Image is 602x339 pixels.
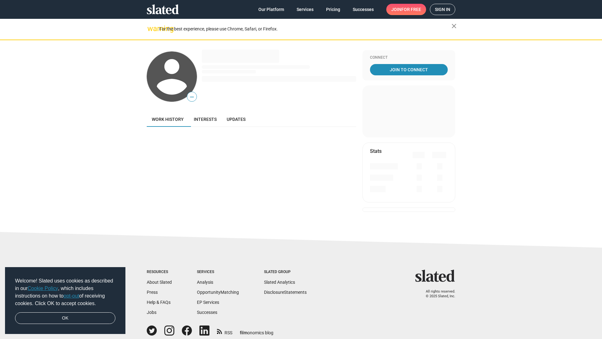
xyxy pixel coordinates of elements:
[297,4,314,15] span: Services
[240,325,273,336] a: filmonomics blog
[222,112,251,127] a: Updates
[321,4,345,15] a: Pricing
[147,112,189,127] a: Work history
[189,112,222,127] a: Interests
[197,310,217,315] a: Successes
[264,280,295,285] a: Slated Analytics
[197,300,219,305] a: EP Services
[147,280,172,285] a: About Slated
[28,286,58,291] a: Cookie Policy
[147,25,155,32] mat-icon: warning
[391,4,421,15] span: Join
[401,4,421,15] span: for free
[419,289,455,299] p: All rights reserved. © 2025 Slated, Inc.
[264,290,307,295] a: DisclosureStatements
[217,326,232,336] a: RSS
[197,280,213,285] a: Analysis
[371,64,446,75] span: Join To Connect
[430,4,455,15] a: Sign in
[370,64,448,75] a: Join To Connect
[147,300,171,305] a: Help & FAQs
[253,4,289,15] a: Our Platform
[258,4,284,15] span: Our Platform
[435,4,450,15] span: Sign in
[15,312,115,324] a: dismiss cookie message
[64,293,79,299] a: opt-out
[15,277,115,307] span: Welcome! Slated uses cookies as described in our , which includes instructions on how to of recei...
[386,4,426,15] a: Joinfor free
[5,267,125,334] div: cookieconsent
[147,310,156,315] a: Jobs
[292,4,319,15] a: Services
[197,270,239,275] div: Services
[348,4,379,15] a: Successes
[370,55,448,60] div: Connect
[147,290,158,295] a: Press
[227,117,246,122] span: Updates
[187,93,197,101] span: —
[197,290,239,295] a: OpportunityMatching
[264,270,307,275] div: Slated Group
[370,148,382,154] mat-card-title: Stats
[353,4,374,15] span: Successes
[326,4,340,15] span: Pricing
[240,330,247,335] span: film
[152,117,184,122] span: Work history
[159,25,451,33] div: For the best experience, please use Chrome, Safari, or Firefox.
[194,117,217,122] span: Interests
[147,270,172,275] div: Resources
[450,22,458,30] mat-icon: close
